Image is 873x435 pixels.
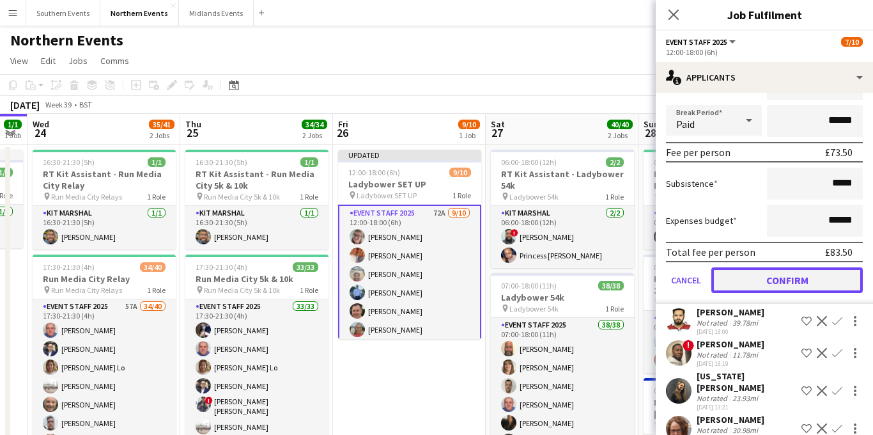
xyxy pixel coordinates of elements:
[338,150,481,160] div: Updated
[300,157,318,167] span: 1/1
[697,370,796,393] div: [US_STATE][PERSON_NAME]
[697,414,764,425] div: [PERSON_NAME]
[5,52,33,69] a: View
[205,397,213,404] span: !
[33,273,176,285] h3: Run Media City Relay
[68,55,88,67] span: Jobs
[666,267,706,293] button: Cancel
[697,306,764,318] div: [PERSON_NAME]
[605,304,624,313] span: 1 Role
[644,150,787,249] div: 06:30-12:30 (6h)1/1RT Kit Assistant - Hamsterley Forest 10k & Half Marathon Hamsterley Forest 10k...
[501,157,557,167] span: 06:00-18:00 (12h)
[357,191,417,200] span: Ladybower SET UP
[654,262,706,272] span: 07:00-13:00 (6h)
[644,255,787,373] app-job-card: 07:00-13:00 (6h)2/2RT Kit Assistant - Ladybower 22k Ladybower 22k1 RoleKit Marshal2/207:00-13:00 ...
[196,262,247,272] span: 17:30-21:30 (4h)
[644,397,787,420] h3: RT Kit Assistant - Run [GEOGRAPHIC_DATA]
[509,192,559,202] span: Ladybower 54k
[36,52,61,69] a: Edit
[204,285,280,295] span: Run Media City 5k & 10k
[338,118,348,130] span: Fri
[26,1,100,26] button: Southern Events
[149,120,174,129] span: 35/41
[100,55,129,67] span: Comms
[4,120,22,129] span: 1/1
[51,192,122,202] span: Run Media City Relays
[185,168,328,191] h3: RT Kit Assistant - Run Media City 5k & 10k
[196,157,247,167] span: 16:30-21:30 (5h)
[150,130,174,140] div: 2 Jobs
[33,150,176,249] app-job-card: 16:30-21:30 (5h)1/1RT Kit Assistant - Run Media City Relay Run Media City Relays1 RoleKit Marshal...
[449,168,471,177] span: 9/10
[644,118,659,130] span: Sun
[300,192,318,202] span: 1 Role
[491,292,634,303] h3: Ladybower 54k
[697,338,764,350] div: [PERSON_NAME]
[348,168,400,177] span: 12:00-18:00 (6h)
[666,37,738,47] button: Event Staff 2025
[654,157,706,167] span: 06:30-12:30 (6h)
[302,120,327,129] span: 34/34
[140,262,166,272] span: 34/40
[183,125,201,140] span: 25
[63,52,93,69] a: Jobs
[666,47,863,57] div: 12:00-18:00 (6h)
[185,206,328,249] app-card-role: Kit Marshal1/116:30-21:30 (5h)[PERSON_NAME]
[605,192,624,202] span: 1 Role
[666,37,727,47] span: Event Staff 2025
[598,281,624,290] span: 38/38
[10,55,28,67] span: View
[338,205,481,418] app-card-role: Event Staff 202572A9/1012:00-18:00 (6h)[PERSON_NAME][PERSON_NAME][PERSON_NAME][PERSON_NAME][PERSO...
[642,125,659,140] span: 28
[644,273,787,296] h3: RT Kit Assistant - Ladybower 22k
[489,125,505,140] span: 27
[338,150,481,339] app-job-card: Updated12:00-18:00 (6h)9/10Ladybower SET UP Ladybower SET UP1 RoleEvent Staff 202572A9/1012:00-18...
[697,403,796,411] div: [DATE] 13:21
[300,285,318,295] span: 1 Role
[147,192,166,202] span: 1 Role
[656,6,873,23] h3: Job Fulfilment
[730,350,761,360] div: 11.78mi
[458,120,480,129] span: 9/10
[606,157,624,167] span: 2/2
[204,192,280,202] span: Run Media City 5k & 10k
[697,393,730,403] div: Not rated
[644,168,787,191] h3: RT Kit Assistant - Hamsterley Forest 10k & Half Marathon
[491,150,634,268] app-job-card: 06:00-18:00 (12h)2/2RT Kit Assistant - Ladybower 54k Ladybower 54k1 RoleKit Marshal2/206:00-18:00...
[43,262,95,272] span: 17:30-21:30 (4h)
[509,304,559,313] span: Ladybower 54k
[644,206,787,249] app-card-role: Kit Marshal1/106:30-12:30 (6h)[PERSON_NAME]
[697,360,764,368] div: [DATE] 18:19
[43,157,95,167] span: 16:30-21:30 (5h)
[607,120,633,129] span: 40/40
[31,125,49,140] span: 24
[33,168,176,191] h3: RT Kit Assistant - Run Media City Relay
[293,262,318,272] span: 33/33
[697,425,730,435] div: Not rated
[644,311,787,373] app-card-role: Kit Marshal2/207:00-13:00 (6h)![PERSON_NAME]!Siu [PERSON_NAME]
[654,386,706,395] span: 07:00-13:00 (6h)
[179,1,254,26] button: Midlands Events
[10,31,123,50] h1: Northern Events
[302,130,327,140] div: 2 Jobs
[676,118,695,130] span: Paid
[452,191,471,200] span: 1 Role
[148,157,166,167] span: 1/1
[683,340,694,351] span: !
[666,246,755,258] div: Total fee per person
[336,125,348,140] span: 26
[608,130,632,140] div: 2 Jobs
[697,328,764,336] div: [DATE] 18:00
[185,118,201,130] span: Thu
[100,1,179,26] button: Northern Events
[666,215,737,226] label: Expenses budget
[491,118,505,130] span: Sat
[41,55,56,67] span: Edit
[730,425,761,435] div: 30.98mi
[10,99,40,111] div: [DATE]
[42,100,74,109] span: Week 39
[825,246,853,258] div: £83.50
[79,100,92,109] div: BST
